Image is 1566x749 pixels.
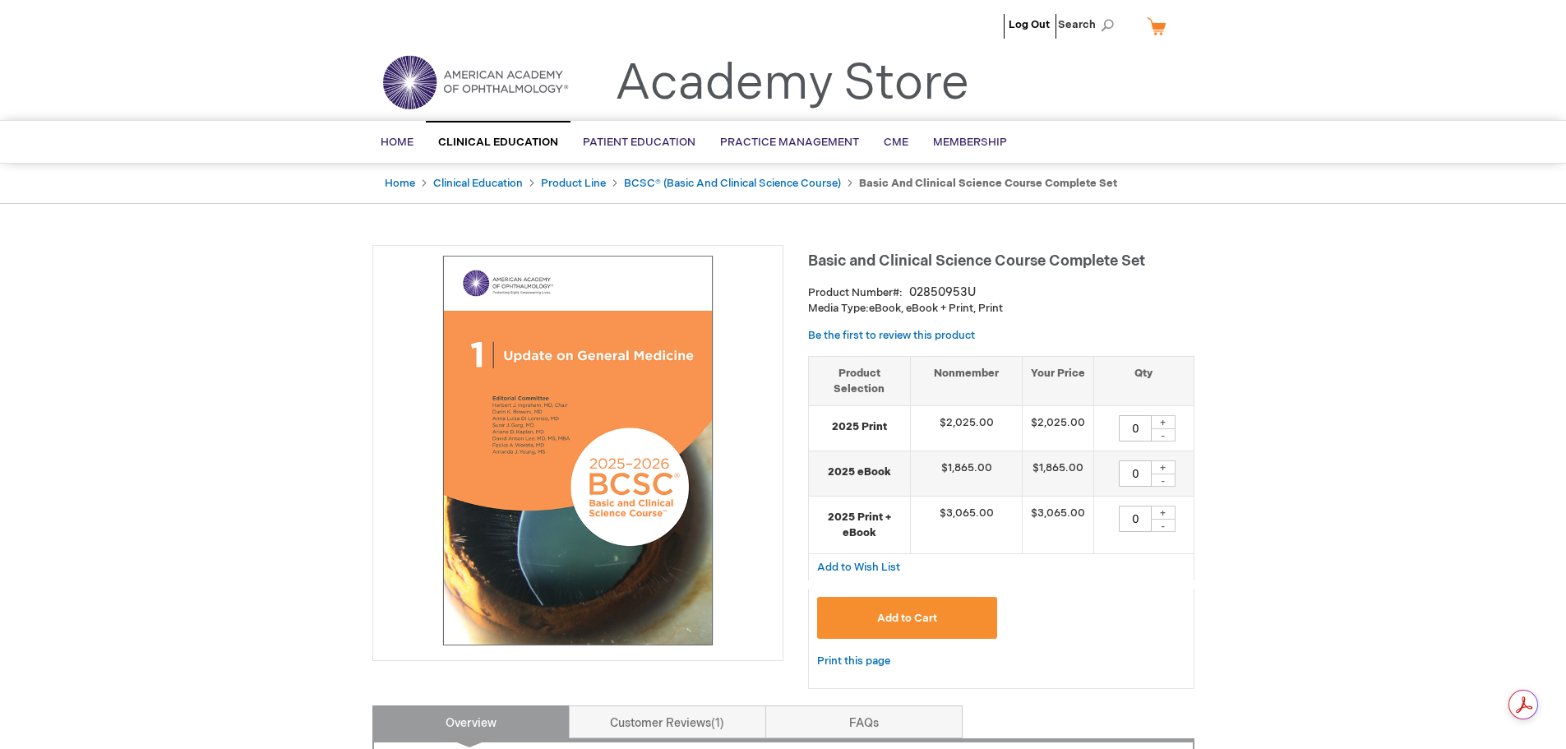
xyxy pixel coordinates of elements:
a: Customer Reviews1 [569,705,766,738]
th: Product Selection [809,356,911,405]
div: - [1151,428,1176,442]
a: BCSC® (Basic and Clinical Science Course) [624,177,841,190]
a: Log Out [1009,18,1050,31]
strong: 2025 Print + eBook [817,510,902,540]
th: Nonmember [910,356,1023,405]
button: Add to Cart [817,597,998,639]
td: $1,865.00 [910,451,1023,497]
strong: 2025 Print [817,419,902,435]
span: Patient Education [583,136,695,149]
span: 1 [711,716,724,730]
div: + [1151,460,1176,474]
a: Print this page [817,651,890,672]
strong: Product Number [808,286,903,299]
th: Your Price [1023,356,1094,405]
td: $3,065.00 [910,497,1023,554]
a: Be the first to review this product [808,329,975,342]
a: Clinical Education [433,177,523,190]
div: - [1151,474,1176,487]
td: $3,065.00 [1023,497,1094,554]
input: Qty [1119,460,1152,487]
input: Qty [1119,415,1152,442]
a: Product Line [541,177,606,190]
span: Add to Cart [877,612,937,625]
strong: 2025 eBook [817,465,902,480]
span: Practice Management [720,136,859,149]
a: FAQs [765,705,963,738]
span: Add to Wish List [817,561,900,574]
a: Add to Wish List [817,560,900,574]
div: + [1151,415,1176,429]
div: 02850953U [909,284,976,301]
span: Clinical Education [438,136,558,149]
span: Basic and Clinical Science Course Complete Set [808,252,1145,270]
strong: Basic and Clinical Science Course Complete Set [859,177,1117,190]
td: $1,865.00 [1023,451,1094,497]
a: Overview [372,705,570,738]
div: - [1151,519,1176,532]
a: Home [385,177,415,190]
span: Membership [933,136,1007,149]
span: Home [381,136,413,149]
a: Academy Store [615,54,969,113]
img: Basic and Clinical Science Course Complete Set [381,254,774,647]
th: Qty [1094,356,1194,405]
span: CME [884,136,908,149]
div: + [1151,506,1176,520]
strong: Media Type: [808,302,869,315]
td: $2,025.00 [910,406,1023,451]
td: $2,025.00 [1023,406,1094,451]
span: Search [1058,8,1120,41]
p: eBook, eBook + Print, Print [808,301,1194,317]
input: Qty [1119,506,1152,532]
